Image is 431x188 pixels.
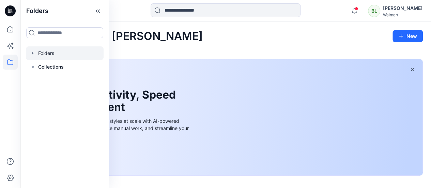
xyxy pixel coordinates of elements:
a: Discover more [37,147,190,161]
div: Explore ideas faster and recolor styles at scale with AI-powered tools that boost creativity, red... [37,117,190,139]
div: BL [368,5,380,17]
button: New [392,30,423,42]
div: Walmart [383,12,422,17]
div: [PERSON_NAME] [383,4,422,12]
p: Collections [38,63,64,71]
h2: Welcome back, [PERSON_NAME] [29,30,203,43]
